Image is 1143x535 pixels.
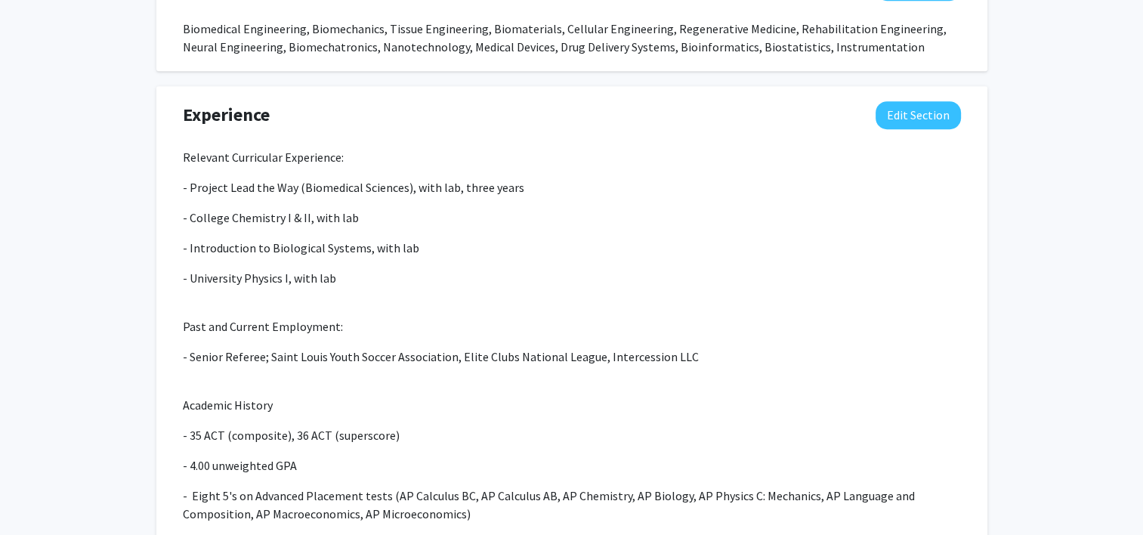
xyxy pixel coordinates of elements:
p: - Project Lead the Way (Biomedical Sciences), with lab, three years [183,178,961,196]
p: Relevant Curricular Experience: [183,148,961,166]
p: Past and Current Employment: [183,317,961,336]
p: - 35 ACT (composite), 36 ACT (superscore) [183,426,961,444]
p: Academic History [183,396,961,414]
p: - Senior Referee; Saint Louis Youth Soccer Association, Elite Clubs National League, Intercession... [183,348,961,366]
p: - Introduction to Biological Systems, with lab [183,239,961,257]
button: Edit Experience [876,101,961,129]
p: - College Chemistry I & II, with lab [183,209,961,227]
iframe: Chat [11,467,64,524]
p: - University Physics I, with lab [183,269,961,287]
p: - Eight 5's on Advanced Placement tests (AP Calculus BC, AP Calculus AB, AP Chemistry, AP Biology... [183,487,961,523]
p: - 4.00 unweighted GPA [183,456,961,475]
div: Biomedical Engineering, Biomechanics, Tissue Engineering, Biomaterials, Cellular Engineering, Reg... [183,20,961,56]
span: Experience [183,101,270,128]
